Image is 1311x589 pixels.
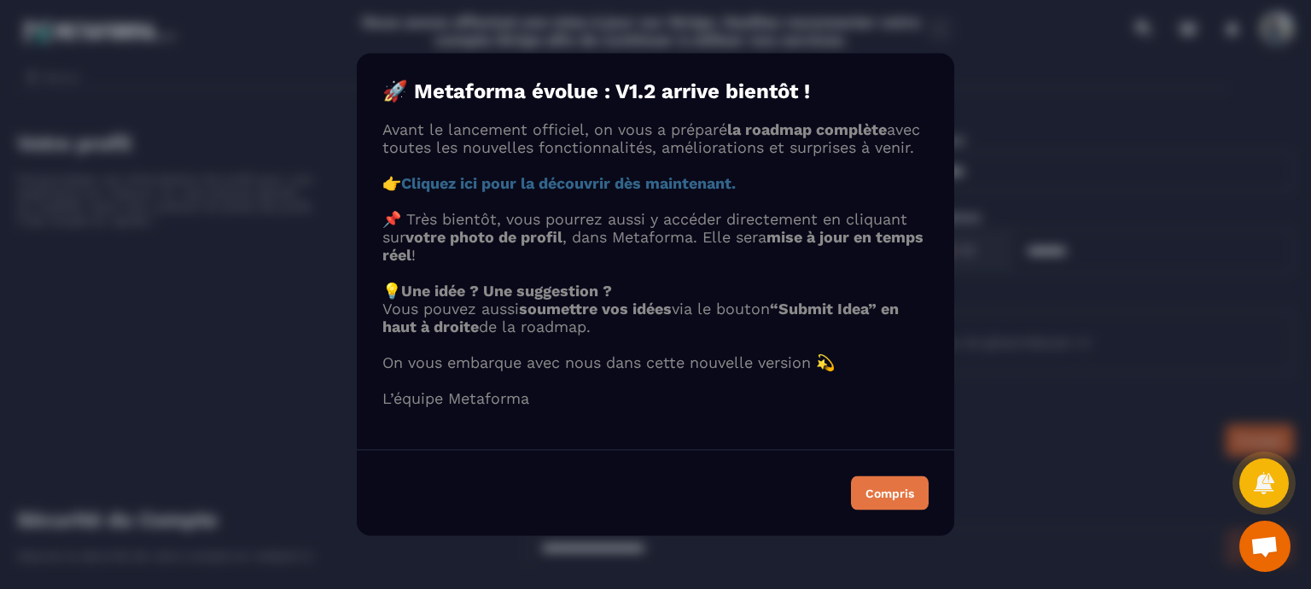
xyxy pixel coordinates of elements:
h4: 🚀 Metaforma évolue : V1.2 arrive bientôt ! [382,79,929,103]
strong: votre photo de profil [405,228,562,246]
strong: la roadmap complète [727,120,887,138]
strong: mise à jour en temps réel [382,228,924,264]
strong: “Submit Idea” en haut à droite [382,300,899,335]
p: L’équipe Metaforma [382,389,929,407]
button: Compris [851,476,929,510]
p: 💡 [382,282,929,300]
p: Avant le lancement officiel, on vous a préparé avec toutes les nouvelles fonctionnalités, amélior... [382,120,929,156]
strong: Une idée ? Une suggestion ? [401,282,612,300]
p: Vous pouvez aussi via le bouton de la roadmap. [382,300,929,335]
p: 👉 [382,174,929,192]
strong: soumettre vos idées [519,300,672,318]
div: Ouvrir le chat [1239,521,1291,572]
div: Compris [865,487,914,499]
p: On vous embarque avec nous dans cette nouvelle version 💫 [382,353,929,371]
a: Cliquez ici pour la découvrir dès maintenant. [401,174,736,192]
p: 📌 Très bientôt, vous pourrez aussi y accéder directement en cliquant sur , dans Metaforma. Elle s... [382,210,929,264]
